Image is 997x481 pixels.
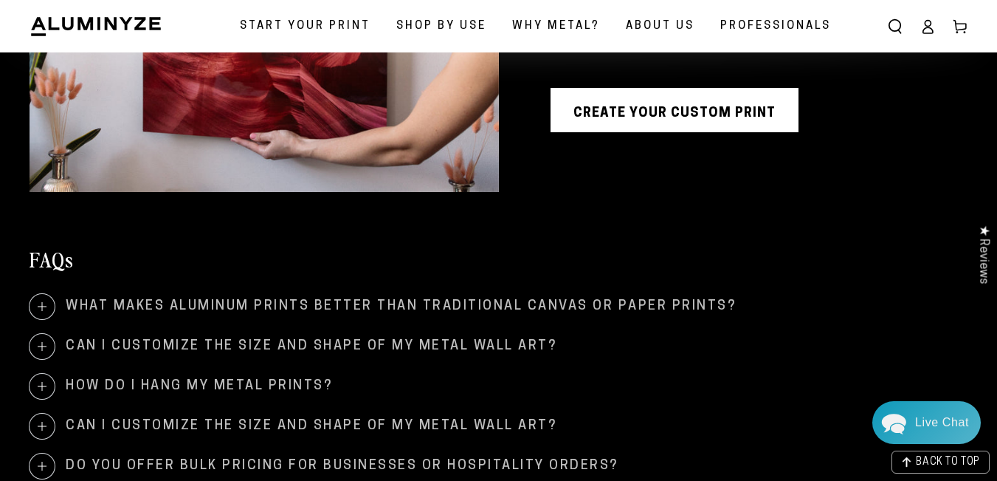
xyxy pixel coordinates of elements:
a: Professionals [709,7,842,45]
div: Chat widget toggle [872,401,981,444]
div: Click to open Judge.me floating reviews tab [969,214,997,296]
summary: Search our site [879,10,911,43]
summary: How do I hang my metal prints? [30,374,967,399]
img: Aluminyze [30,16,162,38]
div: Contact Us Directly [915,401,969,444]
summary: Can I customize the size and shape of my metal wall art? [30,414,967,439]
a: Start Your Print [229,7,382,45]
summary: What makes aluminum prints better than traditional canvas or paper prints? [30,294,967,319]
span: About Us [626,16,694,36]
span: Professionals [720,16,831,36]
span: Why Metal? [512,16,600,36]
a: Shop By Use [385,7,497,45]
a: CREATE YOUR CUSTOM PRINT [551,88,798,132]
span: BACK TO TOP [916,457,980,468]
summary: Can I customize the size and shape of my metal wall art? [30,334,967,359]
summary: Do you offer bulk pricing for businesses or hospitality orders? [30,454,967,479]
span: Shop By Use [396,16,486,36]
a: About Us [615,7,706,45]
span: Start Your Print [240,16,370,36]
a: Why Metal? [501,7,611,45]
h2: FAQs [30,245,74,272]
